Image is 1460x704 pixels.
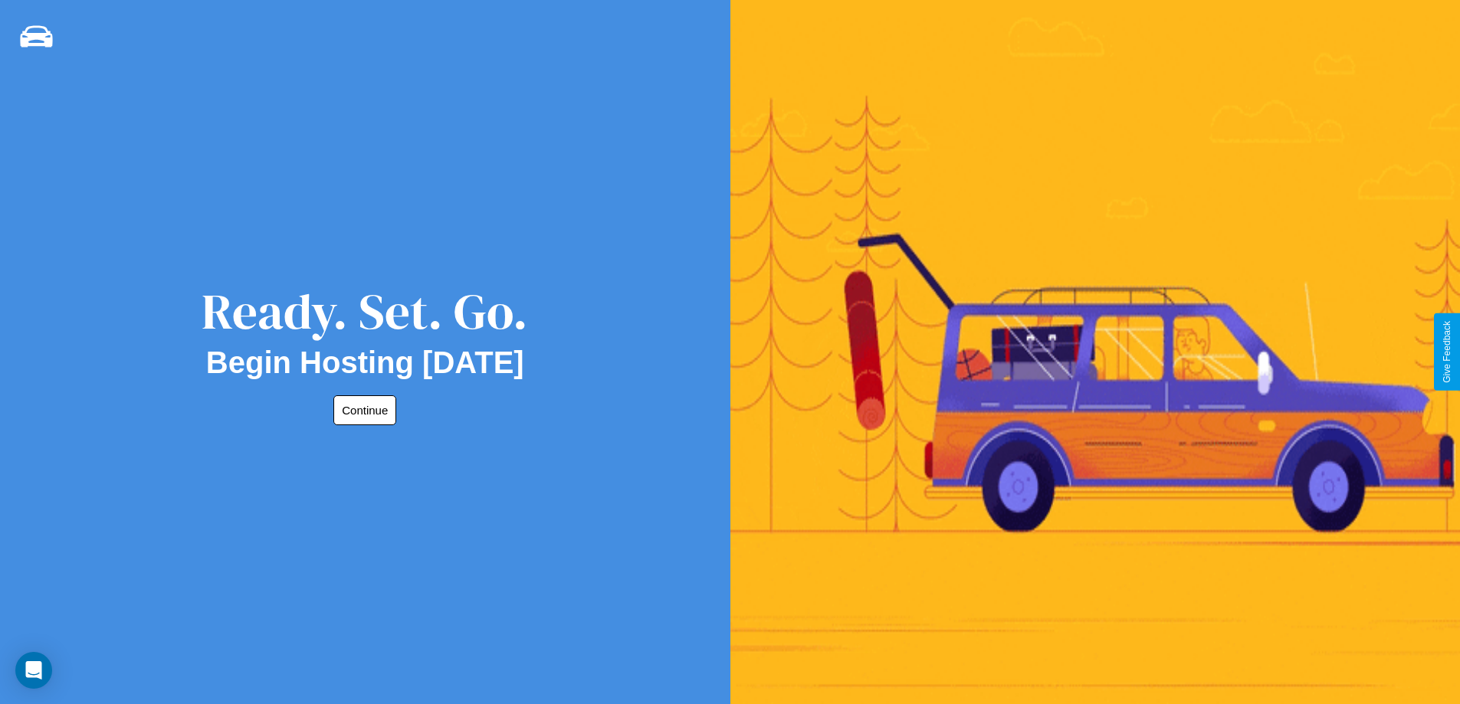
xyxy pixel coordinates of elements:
div: Open Intercom Messenger [15,652,52,689]
button: Continue [333,395,396,425]
div: Give Feedback [1442,321,1452,383]
div: Ready. Set. Go. [202,277,528,345]
h2: Begin Hosting [DATE] [206,345,524,380]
